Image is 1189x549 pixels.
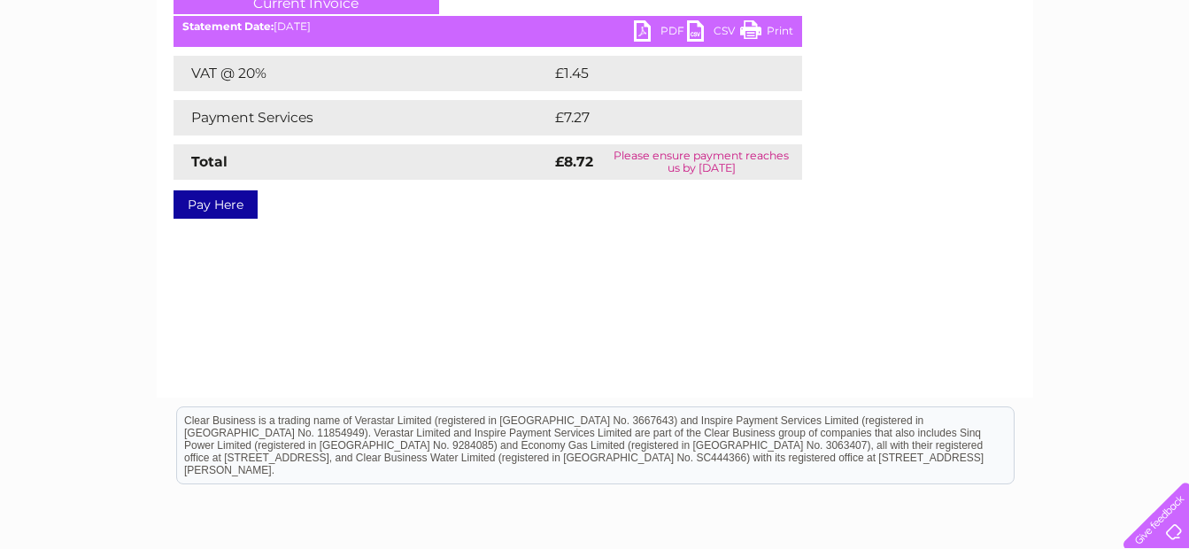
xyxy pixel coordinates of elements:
[42,46,132,100] img: logo.png
[174,20,802,33] div: [DATE]
[922,75,961,89] a: Energy
[551,100,760,135] td: £7.27
[174,190,258,219] a: Pay Here
[971,75,1024,89] a: Telecoms
[191,153,228,170] strong: Total
[1131,75,1172,89] a: Log out
[740,20,793,46] a: Print
[1035,75,1061,89] a: Blog
[687,20,740,46] a: CSV
[877,75,911,89] a: Water
[182,19,274,33] b: Statement Date:
[634,20,687,46] a: PDF
[177,10,1014,86] div: Clear Business is a trading name of Verastar Limited (registered in [GEOGRAPHIC_DATA] No. 3667643...
[174,100,551,135] td: Payment Services
[174,56,551,91] td: VAT @ 20%
[855,9,977,31] a: 0333 014 3131
[1071,75,1115,89] a: Contact
[601,144,801,180] td: Please ensure payment reaches us by [DATE]
[551,56,759,91] td: £1.45
[555,153,593,170] strong: £8.72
